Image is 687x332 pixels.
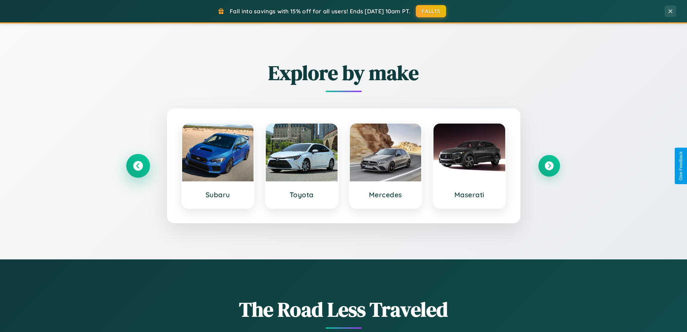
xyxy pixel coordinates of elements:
[189,190,247,199] h3: Subaru
[416,5,446,17] button: FALL15
[357,190,414,199] h3: Mercedes
[273,190,330,199] h3: Toyota
[441,190,498,199] h3: Maserati
[230,8,410,15] span: Fall into savings with 15% off for all users! Ends [DATE] 10am PT.
[127,296,560,323] h1: The Road Less Traveled
[127,59,560,87] h2: Explore by make
[678,151,683,181] div: Give Feedback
